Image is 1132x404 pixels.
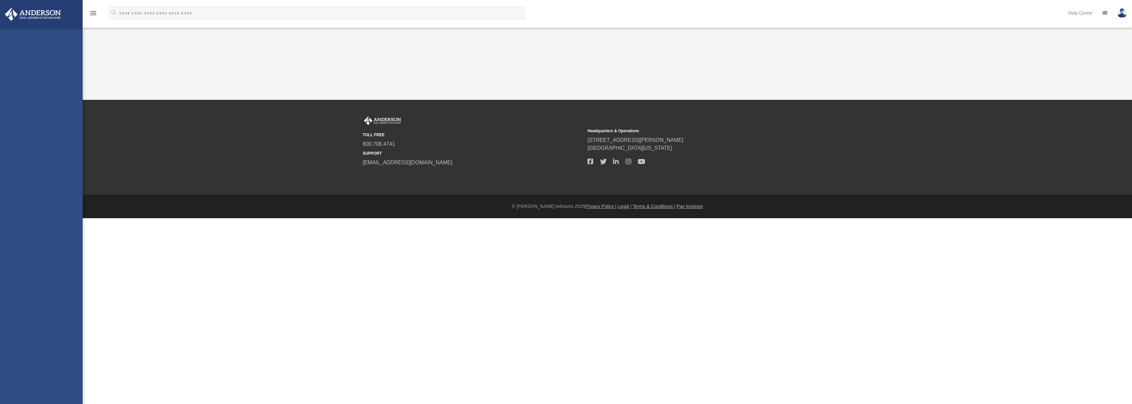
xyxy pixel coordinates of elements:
[3,8,63,21] img: Anderson Advisors Platinum Portal
[363,132,583,138] small: TOLL FREE
[363,150,583,156] small: SUPPORT
[633,204,675,209] a: Terms & Conditions |
[89,9,97,17] i: menu
[1117,8,1127,18] img: User Pic
[585,204,617,209] a: Privacy Policy |
[587,128,808,134] small: Headquarters & Operations
[676,204,703,209] a: Pay Invoices
[363,141,395,147] a: 800.706.4741
[618,204,631,209] a: Legal |
[587,137,683,143] a: [STREET_ADDRESS][PERSON_NAME]
[110,9,118,16] i: search
[363,116,402,125] img: Anderson Advisors Platinum Portal
[89,13,97,17] a: menu
[83,203,1132,210] div: © [PERSON_NAME] Advisors 2025
[363,160,452,165] a: [EMAIL_ADDRESS][DOMAIN_NAME]
[587,145,672,151] a: [GEOGRAPHIC_DATA][US_STATE]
